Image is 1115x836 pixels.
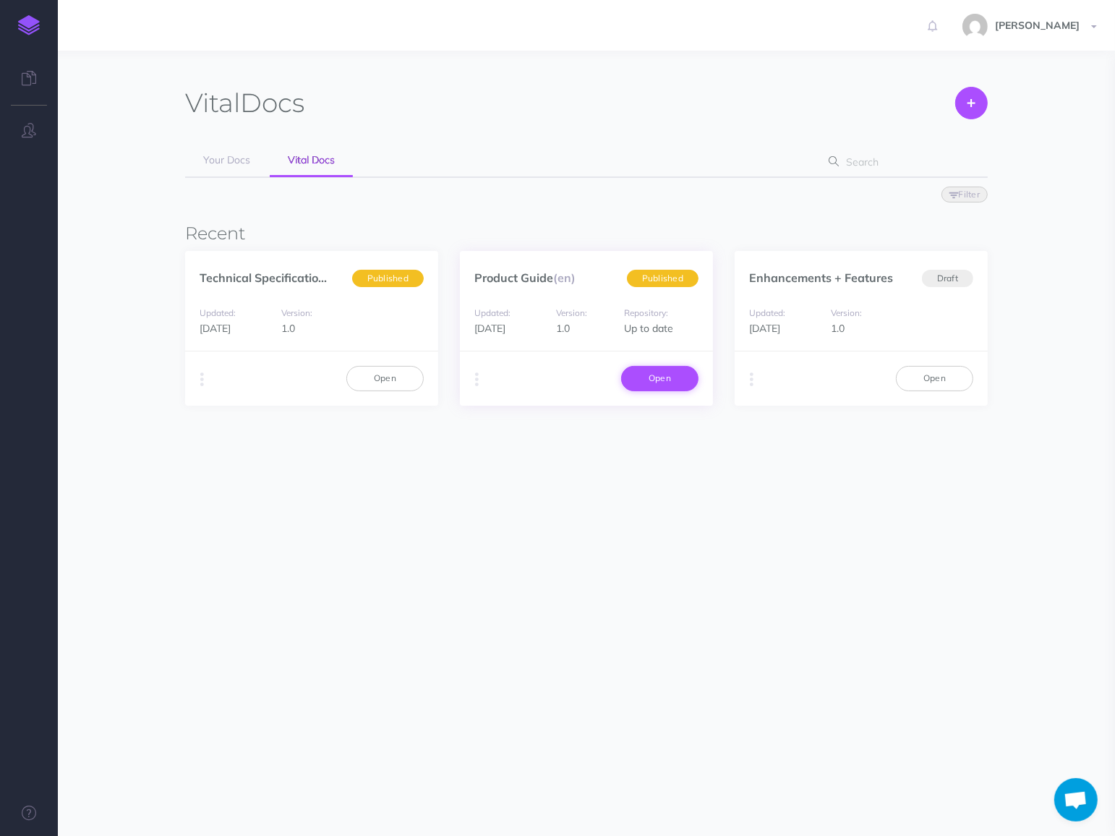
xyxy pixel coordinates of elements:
h1: Docs [185,87,304,119]
img: logo-mark.svg [18,15,40,35]
small: Updated: [749,307,785,318]
small: Updated: [200,307,236,318]
span: [DATE] [200,322,231,335]
small: Version: [556,307,587,318]
h3: Recent [185,224,988,243]
span: (en) [553,270,576,285]
i: More actions [200,370,204,390]
a: Product Guide(en) [474,270,576,285]
small: Updated: [474,307,510,318]
a: Open [621,366,699,391]
i: More actions [750,370,753,390]
a: Open [346,366,424,391]
span: [DATE] [474,322,505,335]
a: Vital Docs [270,145,353,177]
span: [PERSON_NAME] [988,19,1087,32]
i: More actions [475,370,479,390]
small: Version: [831,307,862,318]
img: 5da3de2ef7f569c4e7af1a906648a0de.jpg [962,14,988,39]
span: Up to date [624,322,673,335]
input: Search [842,149,965,175]
span: Vital Docs [288,153,335,166]
a: Open [896,366,973,391]
span: 1.0 [831,322,845,335]
small: Repository: [624,307,668,318]
span: Your Docs [203,153,250,166]
button: Filter [941,187,988,202]
span: [DATE] [749,322,780,335]
span: Vital [185,87,240,119]
span: 1.0 [281,322,295,335]
span: 1.0 [556,322,570,335]
a: Your Docs [185,145,268,176]
small: Version: [281,307,312,318]
a: Technical Specificatio... [200,270,327,285]
a: Enhancements + Features [749,270,893,285]
div: Open chat [1054,778,1098,822]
